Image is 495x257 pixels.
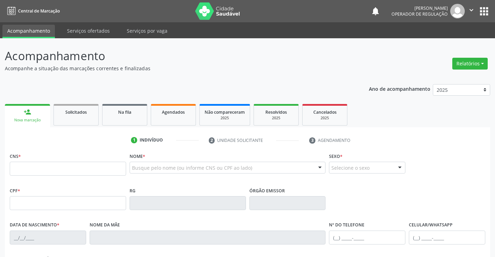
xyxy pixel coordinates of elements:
span: Solicitados [65,109,87,115]
label: Órgão emissor [249,185,285,196]
i:  [468,6,475,14]
input: (__) _____-_____ [409,231,485,244]
p: Acompanhamento [5,47,345,65]
label: Nome [130,151,145,162]
span: Central de Marcação [18,8,60,14]
label: Nº do Telefone [329,220,364,231]
img: img [450,4,465,18]
label: RG [130,185,135,196]
div: Nova marcação [10,118,45,123]
button: apps [478,5,490,17]
div: person_add [24,108,31,116]
label: Celular/WhatsApp [409,220,453,231]
span: Selecione o sexo [331,164,370,171]
div: 1 [131,137,137,143]
span: Resolvidos [265,109,287,115]
div: 2025 [307,115,342,121]
a: Serviços por vaga [122,25,172,37]
p: Ano de acompanhamento [369,84,430,93]
label: Data de nascimento [10,220,59,231]
div: 2025 [259,115,294,121]
span: Busque pelo nome (ou informe CNS ou CPF ao lado) [132,164,252,171]
span: Agendados [162,109,185,115]
a: Central de Marcação [5,5,60,17]
a: Acompanhamento [2,25,55,38]
input: __/__/____ [10,231,86,244]
span: Não compareceram [205,109,245,115]
div: [PERSON_NAME] [391,5,448,11]
button: Relatórios [452,58,488,70]
p: Acompanhe a situação das marcações correntes e finalizadas [5,65,345,72]
div: Indivíduo [140,137,163,143]
label: CNS [10,151,21,162]
button:  [465,4,478,18]
label: CPF [10,185,20,196]
label: Sexo [329,151,343,162]
button: notifications [371,6,380,16]
label: Nome da mãe [90,220,120,231]
span: Na fila [118,109,131,115]
a: Serviços ofertados [62,25,115,37]
span: Operador de regulação [391,11,448,17]
input: (__) _____-_____ [329,231,405,244]
div: 2025 [205,115,245,121]
span: Cancelados [313,109,337,115]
